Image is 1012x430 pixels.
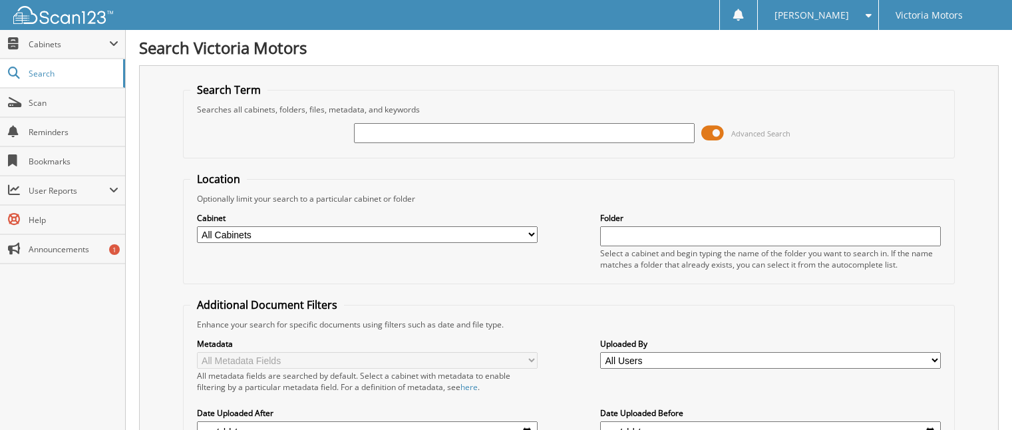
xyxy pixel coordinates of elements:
div: All metadata fields are searched by default. Select a cabinet with metadata to enable filtering b... [197,370,538,393]
span: Victoria Motors [896,11,963,19]
div: 1 [109,244,120,255]
a: here [460,381,478,393]
span: Bookmarks [29,156,118,167]
span: Cabinets [29,39,109,50]
div: Searches all cabinets, folders, files, metadata, and keywords [190,104,948,115]
label: Cabinet [197,212,538,224]
span: Scan [29,97,118,108]
legend: Search Term [190,83,267,97]
div: Optionally limit your search to a particular cabinet or folder [190,193,948,204]
div: Select a cabinet and begin typing the name of the folder you want to search in. If the name match... [600,248,941,270]
label: Date Uploaded After [197,407,538,419]
span: Announcements [29,244,118,255]
span: Search [29,68,116,79]
span: User Reports [29,185,109,196]
div: Enhance your search for specific documents using filters such as date and file type. [190,319,948,330]
label: Date Uploaded Before [600,407,941,419]
label: Uploaded By [600,338,941,349]
label: Folder [600,212,941,224]
span: Advanced Search [731,128,790,138]
span: Reminders [29,126,118,138]
img: scan123-logo-white.svg [13,6,113,24]
label: Metadata [197,338,538,349]
legend: Location [190,172,247,186]
legend: Additional Document Filters [190,298,344,312]
span: Help [29,214,118,226]
span: [PERSON_NAME] [774,11,849,19]
h1: Search Victoria Motors [139,37,999,59]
